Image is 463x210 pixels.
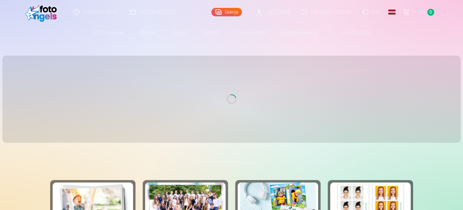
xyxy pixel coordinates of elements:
[195,24,227,41] a: Suvenīri
[165,24,195,41] a: Krūzes
[227,24,274,41] a: Foto kalendāri
[132,24,165,41] a: Magnēti
[25,2,60,22] img: /fa1
[211,8,242,16] a: Galerija
[274,24,325,41] a: Atslēgu piekariņi
[55,157,408,168] h3: Foto izdrukas
[325,24,377,41] a: Visi produkti
[427,9,434,16] span: 0
[412,8,425,16] span: Grozs
[86,24,132,41] a: Foto izdrukas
